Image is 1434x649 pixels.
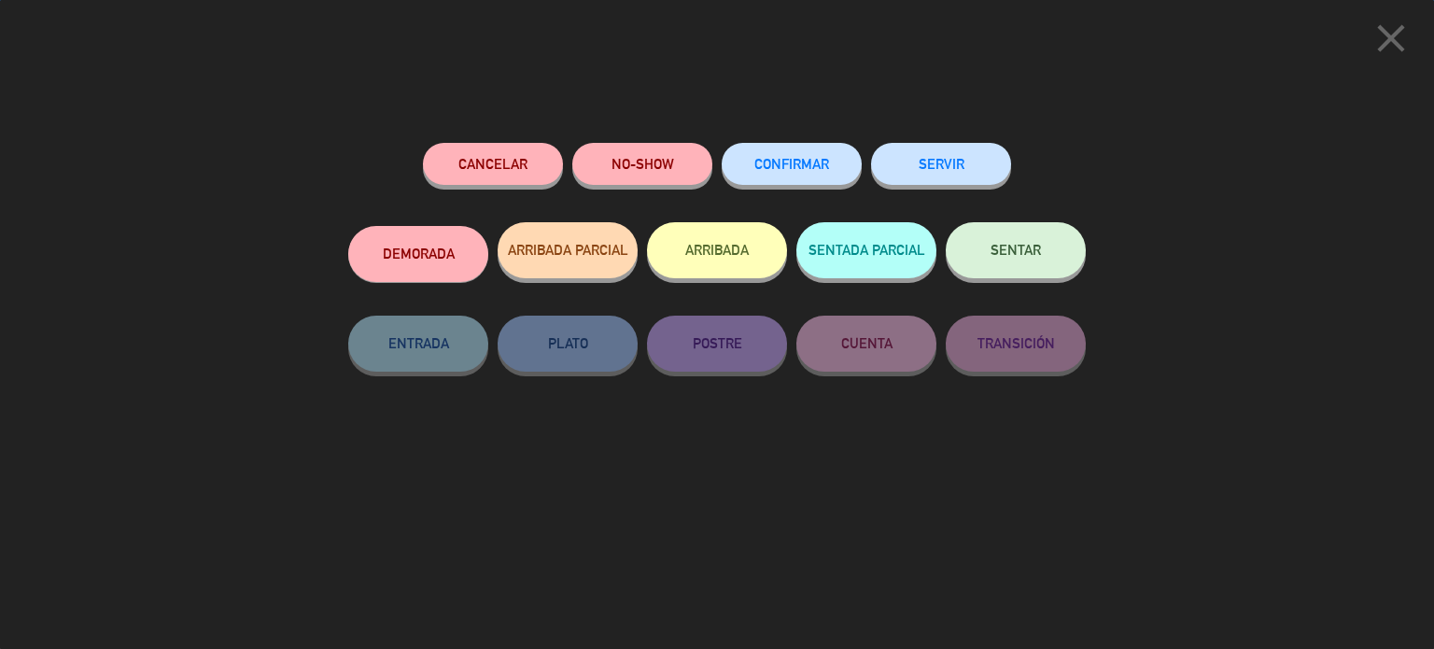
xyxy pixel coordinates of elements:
button: SENTAR [946,222,1086,278]
i: close [1368,15,1414,62]
button: ARRIBADA [647,222,787,278]
button: SERVIR [871,143,1011,185]
button: DEMORADA [348,226,488,282]
button: ARRIBADA PARCIAL [498,222,638,278]
span: SENTAR [991,242,1041,258]
span: CONFIRMAR [754,156,829,172]
button: CONFIRMAR [722,143,862,185]
button: SENTADA PARCIAL [796,222,936,278]
button: POSTRE [647,316,787,372]
button: ENTRADA [348,316,488,372]
span: ARRIBADA PARCIAL [508,242,628,258]
button: CUENTA [796,316,936,372]
button: PLATO [498,316,638,372]
button: TRANSICIÓN [946,316,1086,372]
button: NO-SHOW [572,143,712,185]
button: close [1362,14,1420,69]
button: Cancelar [423,143,563,185]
